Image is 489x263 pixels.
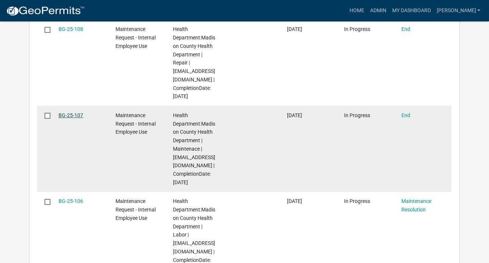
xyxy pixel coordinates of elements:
a: [PERSON_NAME] [433,4,483,18]
span: 09/15/2025 [287,26,302,32]
a: BG-25-106 [59,198,83,204]
span: Maintenance Request - Internal Employee Use [116,198,156,221]
a: BG-25-107 [59,112,83,118]
a: End [401,26,410,32]
span: Health Department:Madison County Health Department | Maintenace | pmetz@madisonco.us | Completion... [173,112,215,185]
span: Health Department:Madison County Health Department | Labor | cstephen@madisonco.us | CompletionDate: [173,198,215,263]
span: Health Department:Madison County Health Department | Repair | cstephen@madisonco.us | CompletionD... [173,26,215,99]
span: 09/15/2025 [287,112,302,118]
span: Maintenance Request - Internal Employee Use [116,112,156,135]
a: My Dashboard [389,4,433,18]
span: In Progress [344,26,370,32]
span: In Progress [344,198,370,204]
span: Maintenance Request - Internal Employee Use [116,26,156,49]
span: 09/15/2025 [287,198,302,204]
span: In Progress [344,112,370,118]
a: Admin [367,4,389,18]
a: BG-25-108 [59,26,83,32]
a: End [401,112,410,118]
a: Home [346,4,367,18]
a: Maintenance Resolution [401,198,431,213]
